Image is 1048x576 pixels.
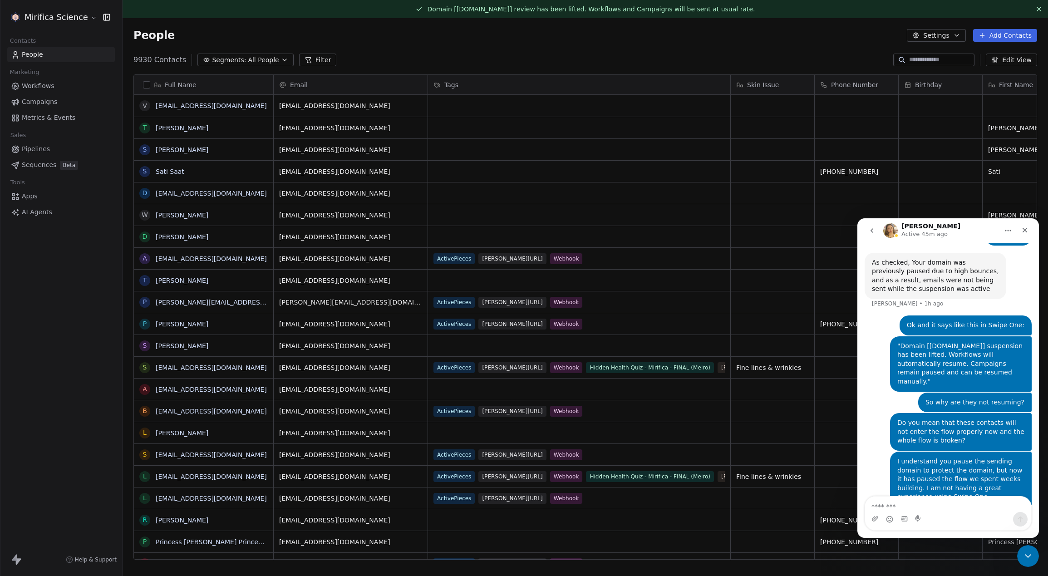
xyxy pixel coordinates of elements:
a: [PERSON_NAME] [156,212,208,219]
a: [PERSON_NAME] [156,124,208,132]
span: [PERSON_NAME][URL] [478,253,546,264]
a: Campaigns [7,94,115,109]
span: [EMAIL_ADDRESS][DOMAIN_NAME] [279,428,422,438]
span: [EMAIL_ADDRESS][DOMAIN_NAME] [279,276,422,285]
div: L [143,428,147,438]
a: [PERSON_NAME] [156,429,208,437]
span: All People [248,55,279,65]
span: Full Name [165,80,197,89]
div: p [143,297,147,307]
span: Segments: [212,55,246,65]
div: v [143,101,147,111]
button: Add Contacts [973,29,1037,42]
span: Webhook [550,449,583,460]
span: [PERSON_NAME][EMAIL_ADDRESS][DOMAIN_NAME] [279,298,422,307]
a: [EMAIL_ADDRESS][DOMAIN_NAME] [156,560,267,567]
span: [EMAIL_ADDRESS][DOMAIN_NAME] [279,320,422,329]
a: [EMAIL_ADDRESS][DOMAIN_NAME] [156,255,267,262]
a: [EMAIL_ADDRESS][DOMAIN_NAME] [156,102,267,109]
button: Edit View [986,54,1037,66]
span: [PERSON_NAME][URL] [478,362,546,373]
a: [PERSON_NAME] [156,146,208,153]
a: Workflows [7,79,115,94]
span: [EMAIL_ADDRESS][DOMAIN_NAME] [279,123,422,133]
a: Pipelines [7,142,115,157]
div: a [143,384,147,394]
span: Webhook [550,253,583,264]
a: [EMAIL_ADDRESS][DOMAIN_NAME] [156,451,267,458]
span: [PHONE_NUMBER] [820,516,893,525]
span: [PERSON_NAME][URL] [478,493,546,504]
div: grid [134,95,274,560]
div: D [143,232,148,241]
span: People [22,50,43,59]
div: Skin Issue [731,75,814,94]
span: Help & Support [75,556,117,563]
a: [PERSON_NAME] [156,277,208,284]
span: [PHONE_NUMBER] [820,167,893,176]
span: Tools [6,176,29,189]
a: [PERSON_NAME] [156,342,208,350]
span: Pipelines [22,144,50,154]
div: Birthday [899,75,982,94]
a: Sati Saat [156,168,184,175]
span: [PHONE_NUMBER] [820,537,893,546]
a: Help & Support [66,556,117,563]
a: Princess [PERSON_NAME] Princess [PERSON_NAME] [156,538,320,546]
a: [PERSON_NAME] [156,233,208,241]
a: [EMAIL_ADDRESS][DOMAIN_NAME] [156,473,267,480]
span: [PERSON_NAME][URL] [478,558,546,569]
div: Email [274,75,428,94]
span: [EMAIL_ADDRESS][DOMAIN_NAME] [279,254,422,263]
a: [PERSON_NAME] [156,517,208,524]
span: [EMAIL_ADDRESS][DOMAIN_NAME] [279,232,422,241]
span: Domain [[DOMAIN_NAME]] review has been lifted. Workflows and Campaigns will be sent at usual rate. [427,5,755,13]
span: Sequences [22,160,56,170]
a: AI Agents [7,205,115,220]
iframe: Intercom live chat [857,218,1039,538]
div: t [143,276,147,285]
span: [EMAIL_ADDRESS][DOMAIN_NAME] [279,341,422,350]
div: Tags [428,75,730,94]
a: SequencesBeta [7,158,115,172]
div: T [143,123,147,133]
div: P [143,319,147,329]
a: Apps [7,189,115,204]
span: Webhook [550,406,583,417]
span: Email [290,80,308,89]
span: 9930 Contacts [133,54,186,65]
span: First Name [999,80,1033,89]
span: [EMAIL_ADDRESS][DOMAIN_NAME] [279,211,422,220]
a: Metrics & Events [7,110,115,125]
div: l [143,493,147,503]
span: [EMAIL_ADDRESS][DOMAIN_NAME] [279,450,422,459]
span: ActivePieces [433,362,475,373]
div: s [143,450,147,459]
button: Filter [299,54,337,66]
span: [PERSON_NAME] [718,362,770,373]
span: Workflows [22,81,54,91]
span: ActivePieces [433,449,475,460]
a: [EMAIL_ADDRESS][DOMAIN_NAME] [156,408,267,415]
a: People [7,47,115,62]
